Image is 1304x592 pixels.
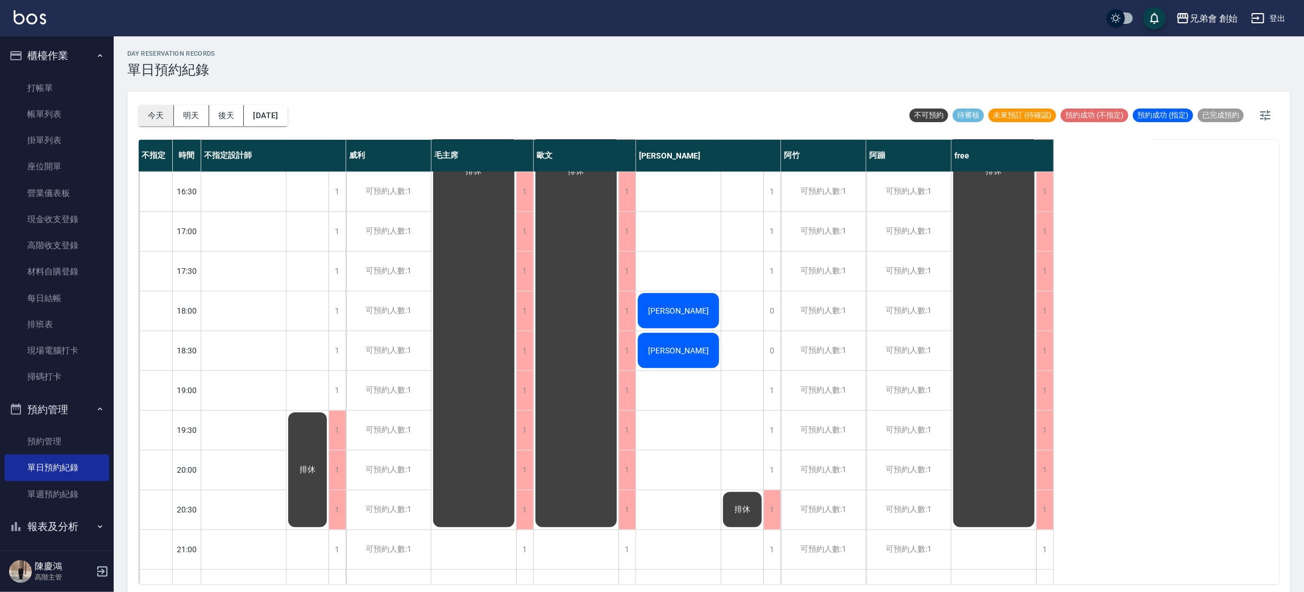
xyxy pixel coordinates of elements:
a: 每日結帳 [5,285,109,311]
span: 排休 [297,465,318,475]
div: 可預約人數:1 [866,451,951,490]
div: 1 [329,371,346,410]
div: 1 [763,530,780,569]
a: 高階收支登錄 [5,232,109,259]
div: 不指定設計師 [201,140,346,172]
h5: 陳慶鴻 [35,561,93,572]
div: 1 [516,212,533,251]
div: 可預約人數:1 [866,172,951,211]
div: 1 [763,371,780,410]
div: 1 [618,411,636,450]
div: 17:00 [173,211,201,251]
div: 可預約人數:1 [346,172,431,211]
div: 1 [516,371,533,410]
div: 20:00 [173,450,201,490]
span: [PERSON_NAME] [646,346,711,355]
a: 排班表 [5,311,109,337]
span: [PERSON_NAME] [646,306,711,315]
span: 未來預訂 (待確認) [989,110,1056,120]
span: 排休 [566,166,587,177]
button: 今天 [139,105,174,126]
div: 1 [516,451,533,490]
div: 可預約人數:1 [346,451,431,490]
div: 可預約人數:1 [781,212,866,251]
span: 排休 [984,166,1004,177]
button: [DATE] [244,105,287,126]
div: 1 [329,331,346,370]
div: 16:30 [173,172,201,211]
button: 後天 [209,105,244,126]
span: 預約成功 (指定) [1133,110,1193,120]
div: 可預約人數:1 [866,490,951,530]
div: 1 [1036,490,1053,530]
div: 1 [516,252,533,291]
div: 20:30 [173,490,201,530]
div: 可預約人數:1 [866,411,951,450]
p: 高階主管 [35,572,93,582]
div: 可預約人數:1 [866,291,951,331]
div: 可預約人數:1 [346,212,431,251]
div: 1 [516,331,533,370]
a: 掃碼打卡 [5,364,109,390]
div: 可預約人數:1 [866,331,951,370]
div: 18:30 [173,331,201,370]
div: 1 [763,252,780,291]
span: 排休 [464,166,484,177]
img: Person [9,560,32,583]
div: 可預約人數:1 [781,530,866,569]
span: 已完成預約 [1198,110,1244,120]
div: 威利 [346,140,431,172]
div: 1 [1036,451,1053,490]
div: 歐文 [534,140,636,172]
img: Logo [14,10,46,24]
div: 1 [1036,212,1053,251]
div: 可預約人數:1 [346,331,431,370]
span: 不可預約 [910,110,948,120]
div: 1 [329,252,346,291]
a: 現場電腦打卡 [5,337,109,364]
div: 1 [516,291,533,331]
button: 客戶管理 [5,541,109,570]
div: 1 [1036,331,1053,370]
div: 19:30 [173,410,201,450]
div: 阿竹 [781,140,866,172]
a: 現金收支登錄 [5,206,109,232]
div: 1 [763,172,780,211]
div: 1 [1036,252,1053,291]
div: 1 [329,451,346,490]
a: 單日預約紀錄 [5,455,109,481]
div: [PERSON_NAME] [636,140,781,172]
a: 打帳單 [5,75,109,101]
div: 阿蹦 [866,140,952,172]
a: 座位開單 [5,153,109,180]
div: free [952,140,1054,172]
span: 排休 [732,505,753,515]
div: 1 [763,490,780,530]
div: 1 [618,212,636,251]
div: 毛主席 [431,140,534,172]
div: 1 [516,172,533,211]
div: 可預約人數:1 [346,530,431,569]
div: 1 [763,451,780,490]
div: 不指定 [139,140,173,172]
a: 營業儀表板 [5,180,109,206]
div: 可預約人數:1 [346,291,431,331]
div: 可預約人數:1 [781,490,866,530]
div: 1 [329,291,346,331]
span: 待審核 [953,110,984,120]
div: 可預約人數:1 [781,331,866,370]
div: 可預約人數:1 [866,212,951,251]
a: 掛單列表 [5,127,109,153]
div: 1 [1036,291,1053,331]
div: 19:00 [173,370,201,410]
div: 1 [329,411,346,450]
div: 1 [1036,530,1053,569]
div: 17:30 [173,251,201,291]
div: 1 [618,252,636,291]
h3: 單日預約紀錄 [127,62,215,78]
div: 1 [329,490,346,530]
button: 報表及分析 [5,512,109,541]
div: 可預約人數:1 [346,490,431,530]
div: 1 [516,411,533,450]
div: 1 [516,490,533,530]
